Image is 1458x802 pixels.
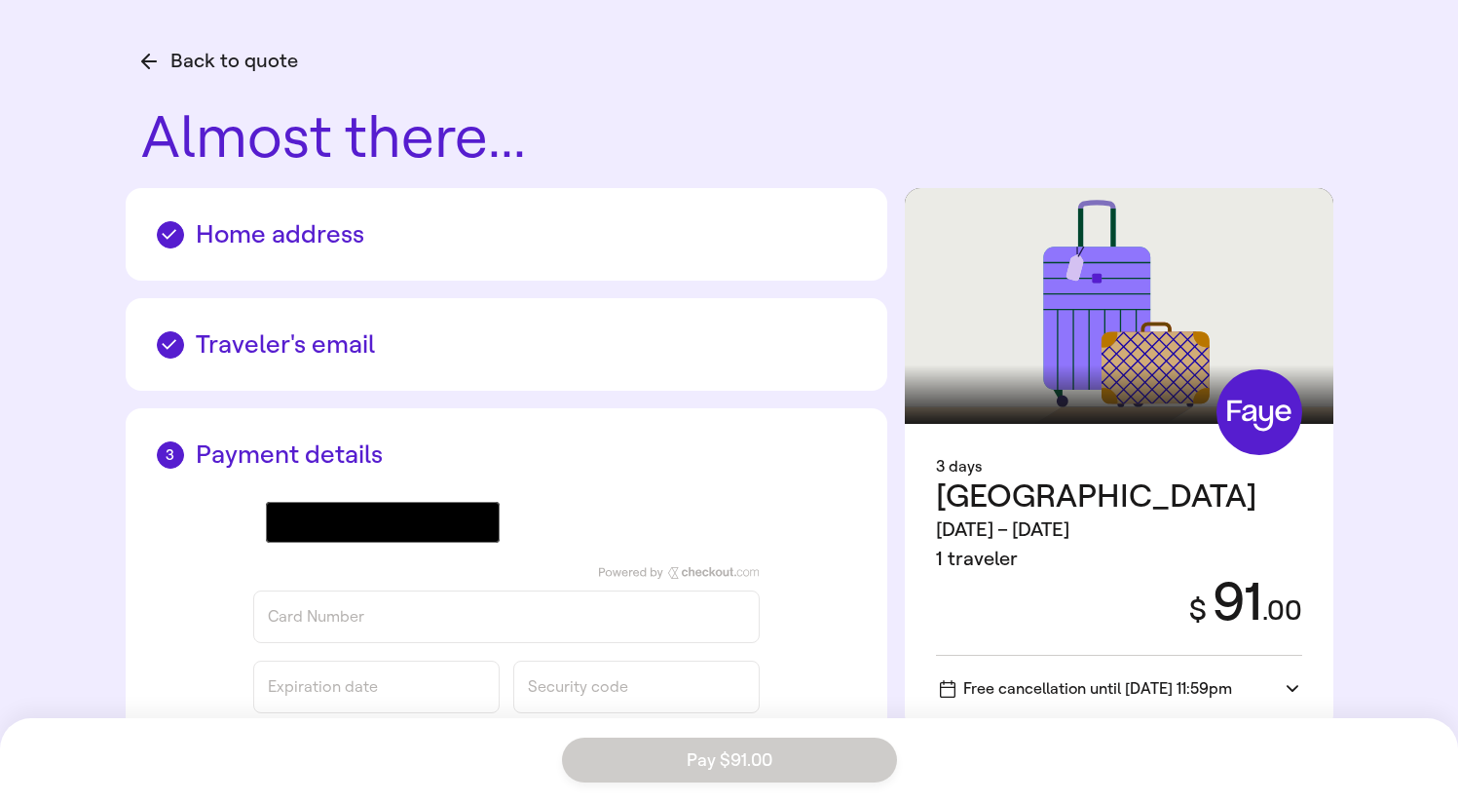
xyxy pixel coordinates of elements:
div: 3 days [936,455,1302,478]
iframe: checkout-frames-cvv [528,685,745,705]
div: 1 traveler [936,545,1257,574]
h2: Traveler's email [157,329,856,360]
span: [GEOGRAPHIC_DATA] [936,477,1257,515]
div: [DATE] – [DATE] [936,516,1257,545]
div: 91 [1166,574,1302,631]
h2: Home address [157,219,856,249]
h2: Payment details [157,439,856,470]
iframe: checkout-frames-cardNumber [268,615,745,634]
button: Pay $91.00 [562,738,897,783]
span: Pay $91.00 [687,751,772,769]
button: Back to quote [141,47,298,76]
span: Free cancellation until [DATE] 11:59pm [940,679,1232,698]
h1: Almost there... [141,107,1333,169]
span: $ [1189,592,1207,628]
iframe: checkout-frames-expiryDate [268,685,485,705]
button: Google Pay [266,502,500,543]
span: . 00 [1262,594,1302,627]
iframe: PayPal-paypal [513,502,747,543]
